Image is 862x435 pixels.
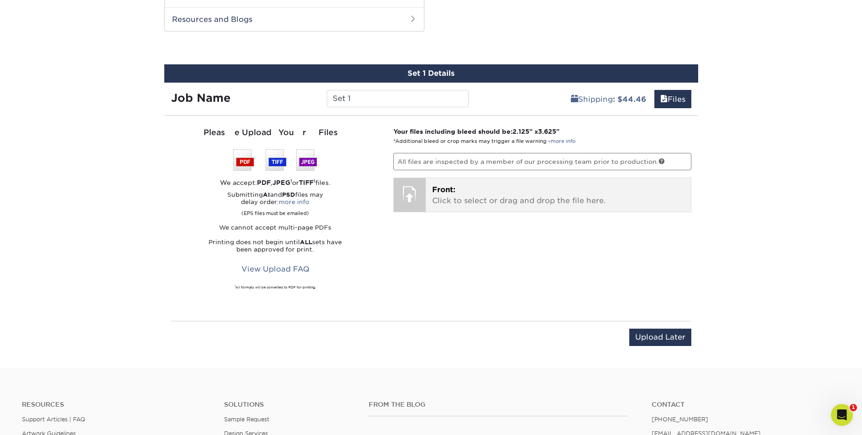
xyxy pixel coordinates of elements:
a: Files [654,90,691,108]
span: Front: [432,185,455,194]
input: Upload Later [629,329,691,346]
p: We cannot accept multi-page PDFs [171,224,380,231]
a: more info [551,138,575,144]
a: more info [279,199,309,205]
input: Enter a job name [327,90,469,107]
h4: Resources [22,401,210,409]
img: We accept: PSD, TIFF, or JPEG (JPG) [233,149,317,171]
strong: Job Name [171,91,230,105]
b: : $44.46 [613,95,646,104]
strong: TIFF [299,179,313,186]
sup: 1 [235,285,235,288]
strong: PDF [257,179,271,186]
h4: Solutions [224,401,355,409]
small: *Additional bleed or crop marks may trigger a file warning – [393,138,575,144]
small: (EPS files must be emailed) [241,206,309,217]
div: Please Upload Your Files [171,127,380,139]
p: Submitting and files may delay order: [171,191,380,217]
span: files [660,95,668,104]
h2: Resources and Blogs [165,7,424,31]
strong: Your files including bleed should be: " x " [393,128,559,135]
a: [PHONE_NUMBER] [652,416,708,423]
div: All formats will be converted to PDF for printing. [171,285,380,290]
a: Shipping: $44.46 [565,90,652,108]
strong: AI [263,191,270,198]
strong: PSD [282,191,295,198]
span: 1 [850,404,857,411]
strong: ALL [300,239,312,246]
span: 3.625 [538,128,556,135]
iframe: Intercom live chat [831,404,853,426]
p: Printing does not begin until sets have been approved for print. [171,239,380,253]
p: All files are inspected by a member of our processing team prior to production. [393,153,691,170]
sup: 1 [290,178,292,183]
span: 2.125 [512,128,529,135]
span: shipping [571,95,578,104]
div: Set 1 Details [164,64,698,83]
strong: JPEG [272,179,290,186]
p: Click to select or drag and drop the file here. [432,184,684,206]
a: Contact [652,401,840,409]
sup: 1 [313,178,315,183]
a: Sample Request [224,416,269,423]
div: We accept: , or files. [171,178,380,187]
iframe: Google Customer Reviews [2,407,78,432]
h4: From the Blog [369,401,627,409]
a: View Upload FAQ [235,261,315,278]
